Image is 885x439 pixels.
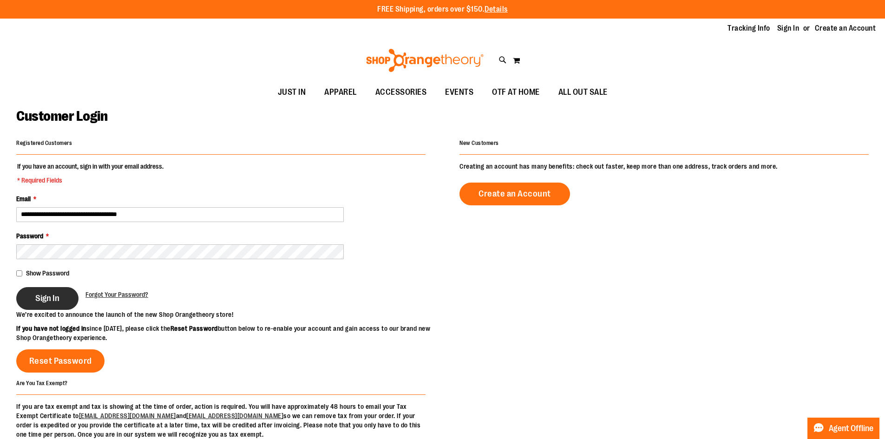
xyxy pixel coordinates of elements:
span: Agent Offline [829,424,873,433]
span: Reset Password [29,356,92,366]
p: If you are tax exempt and tax is showing at the time of order, action is required. You will have ... [16,402,426,439]
span: EVENTS [445,82,473,103]
strong: Registered Customers [16,140,72,146]
span: Show Password [26,269,69,277]
img: Shop Orangetheory [365,49,485,72]
span: Sign In [35,293,59,303]
strong: Are You Tax Exempt? [16,380,68,386]
p: We’re excited to announce the launch of the new Shop Orangetheory store! [16,310,443,319]
a: Forgot Your Password? [85,290,148,299]
a: Sign In [777,23,800,33]
strong: Reset Password [170,325,218,332]
strong: New Customers [459,140,499,146]
button: Agent Offline [807,418,879,439]
span: APPAREL [324,82,357,103]
span: Email [16,195,31,203]
a: Tracking Info [728,23,770,33]
a: Details [485,5,508,13]
button: Sign In [16,287,79,310]
a: Create an Account [459,183,570,205]
a: Create an Account [815,23,876,33]
span: JUST IN [278,82,306,103]
p: Creating an account has many benefits: check out faster, keep more than one address, track orders... [459,162,869,171]
a: Reset Password [16,349,105,373]
span: ALL OUT SALE [558,82,608,103]
legend: If you have an account, sign in with your email address. [16,162,164,185]
span: OTF AT HOME [492,82,540,103]
a: [EMAIL_ADDRESS][DOMAIN_NAME] [79,412,176,419]
span: ACCESSORIES [375,82,427,103]
p: FREE Shipping, orders over $150. [377,4,508,15]
a: [EMAIL_ADDRESS][DOMAIN_NAME] [186,412,283,419]
p: since [DATE], please click the button below to re-enable your account and gain access to our bran... [16,324,443,342]
span: * Required Fields [17,176,164,185]
span: Password [16,232,43,240]
span: Create an Account [479,189,551,199]
span: Customer Login [16,108,107,124]
span: Forgot Your Password? [85,291,148,298]
strong: If you have not logged in [16,325,86,332]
